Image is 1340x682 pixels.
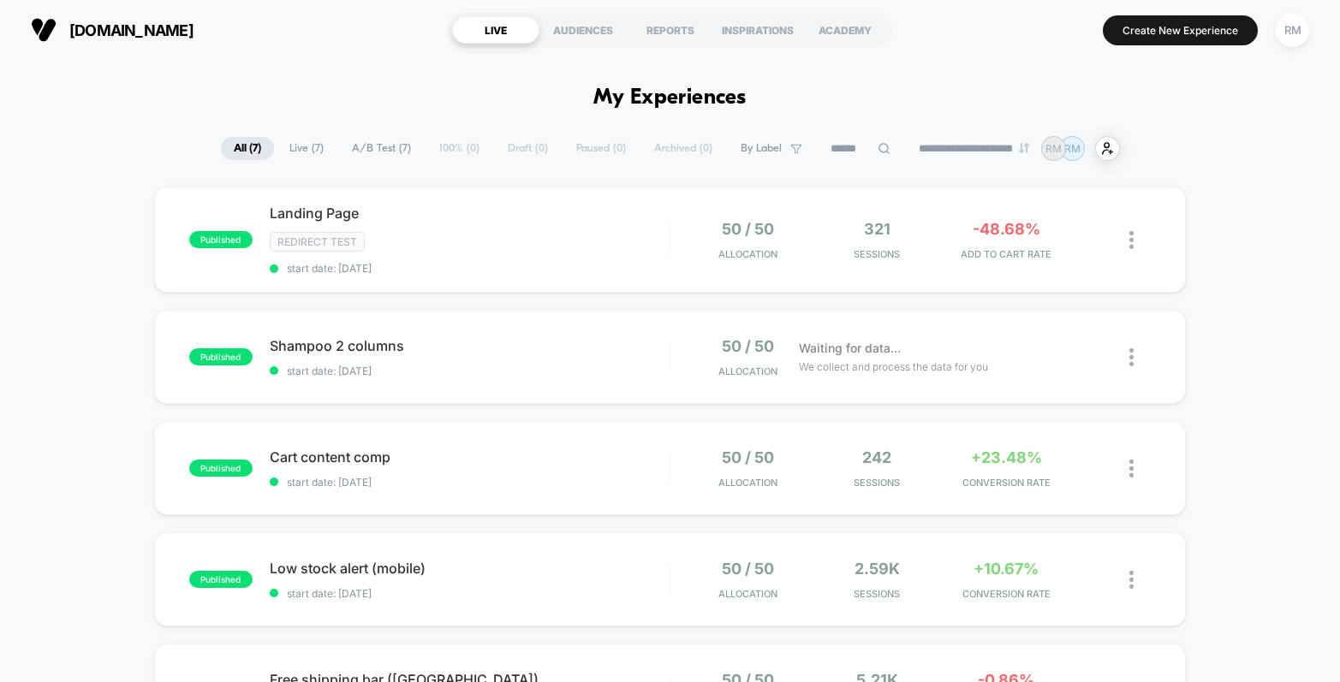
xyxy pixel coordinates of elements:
[974,560,1039,578] span: +10.67%
[593,86,747,110] h1: My Experiences
[973,220,1040,238] span: -48.68%
[189,460,253,477] span: published
[452,16,539,44] div: LIVE
[799,339,901,358] span: Waiting for data...
[1129,460,1134,477] img: close
[799,359,988,375] span: We collect and process the data for you
[722,220,774,238] span: 50 / 50
[718,588,777,600] span: Allocation
[277,137,336,160] span: Live ( 7 )
[722,337,774,355] span: 50 / 50
[1129,231,1134,249] img: close
[339,137,424,160] span: A/B Test ( 7 )
[718,248,777,260] span: Allocation
[189,571,253,588] span: published
[946,248,1067,260] span: ADD TO CART RATE
[1276,14,1309,47] div: RM
[270,587,670,600] span: start date: [DATE]
[946,477,1067,489] span: CONVERSION RATE
[817,588,938,600] span: Sessions
[1271,13,1314,48] button: RM
[1129,348,1134,366] img: close
[801,16,889,44] div: ACADEMY
[855,560,900,578] span: 2.59k
[722,448,774,466] span: 50 / 50
[189,348,253,365] span: published
[722,560,774,578] span: 50 / 50
[1019,143,1029,153] img: end
[270,232,365,252] span: Redirect Test
[971,448,1042,466] span: +23.48%
[718,365,777,377] span: Allocation
[539,16,627,44] div: AUDIENCES
[862,448,891,466] span: 242
[817,477,938,489] span: Sessions
[270,262,670,275] span: start date: [DATE]
[26,16,199,44] button: [DOMAIN_NAME]
[1064,142,1081,155] p: RM
[270,337,670,354] span: Shampoo 2 columns
[270,476,670,489] span: start date: [DATE]
[1103,15,1258,45] button: Create New Experience
[1045,142,1062,155] p: RM
[270,448,670,466] span: Cart content comp
[31,17,57,43] img: Visually logo
[270,205,670,222] span: Landing Page
[864,220,890,238] span: 321
[946,588,1067,600] span: CONVERSION RATE
[741,142,782,155] span: By Label
[189,231,253,248] span: published
[1129,571,1134,589] img: close
[817,248,938,260] span: Sessions
[714,16,801,44] div: INSPIRATIONS
[221,137,274,160] span: All ( 7 )
[270,560,670,577] span: Low stock alert (mobile)
[627,16,714,44] div: REPORTS
[270,365,670,377] span: start date: [DATE]
[69,21,194,39] span: [DOMAIN_NAME]
[718,477,777,489] span: Allocation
